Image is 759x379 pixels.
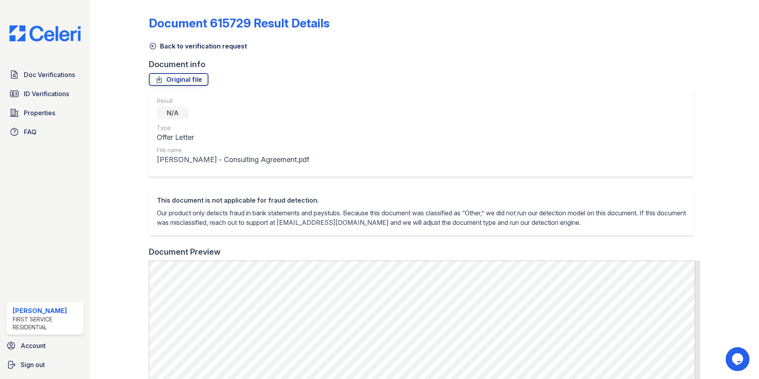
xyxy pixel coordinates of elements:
[3,338,87,354] a: Account
[149,73,208,86] a: Original file
[24,89,69,99] span: ID Verifications
[21,341,46,350] span: Account
[157,97,309,105] div: Result
[149,16,329,30] a: Document 615729 Result Details
[3,25,87,41] img: CE_Logo_Blue-a8612792a0a2168367f1c8372b55b34899dd931a85d93a1a3d3e32e68fde9ad4.png
[6,67,84,83] a: Doc Verifications
[157,154,309,165] div: [PERSON_NAME] - Consulting Agreement.pdf
[13,306,81,315] div: [PERSON_NAME]
[157,124,309,132] div: Type
[24,70,75,79] span: Doc Verifications
[157,208,686,227] p: Our product only detects fraud in bank statements and paystubs. Because this document was classif...
[157,146,309,154] div: File name
[3,357,87,373] a: Sign out
[24,127,37,137] span: FAQ
[149,41,247,51] a: Back to verification request
[157,195,686,205] div: This document is not applicable for fraud detection.
[157,132,309,143] div: Offer Letter
[149,59,700,70] div: Document info
[6,124,84,140] a: FAQ
[6,105,84,121] a: Properties
[726,347,751,371] iframe: chat widget
[24,108,55,118] span: Properties
[157,106,189,119] div: N/A
[149,246,221,257] div: Document Preview
[13,315,81,331] div: First Service Residential
[6,86,84,102] a: ID Verifications
[21,360,45,369] span: Sign out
